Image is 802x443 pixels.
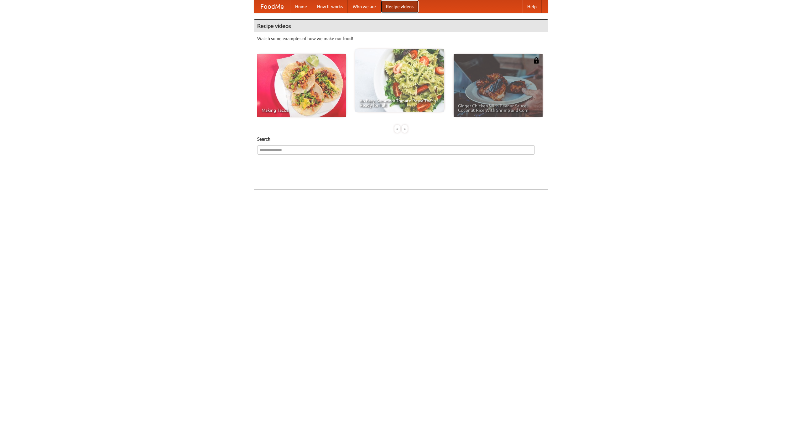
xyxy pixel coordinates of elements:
h5: Search [257,136,545,142]
p: Watch some examples of how we make our food! [257,35,545,42]
div: « [394,125,400,133]
a: Home [290,0,312,13]
a: Help [522,0,542,13]
span: Making Tacos [262,108,342,112]
span: An Easy, Summery Tomato Pasta That's Ready for Fall [360,99,440,107]
a: Recipe videos [381,0,419,13]
a: FoodMe [254,0,290,13]
a: Making Tacos [257,54,346,117]
img: 483408.png [533,57,539,64]
a: Who we are [348,0,381,13]
a: An Easy, Summery Tomato Pasta That's Ready for Fall [355,49,444,112]
h4: Recipe videos [254,20,548,32]
a: How it works [312,0,348,13]
div: » [402,125,408,133]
